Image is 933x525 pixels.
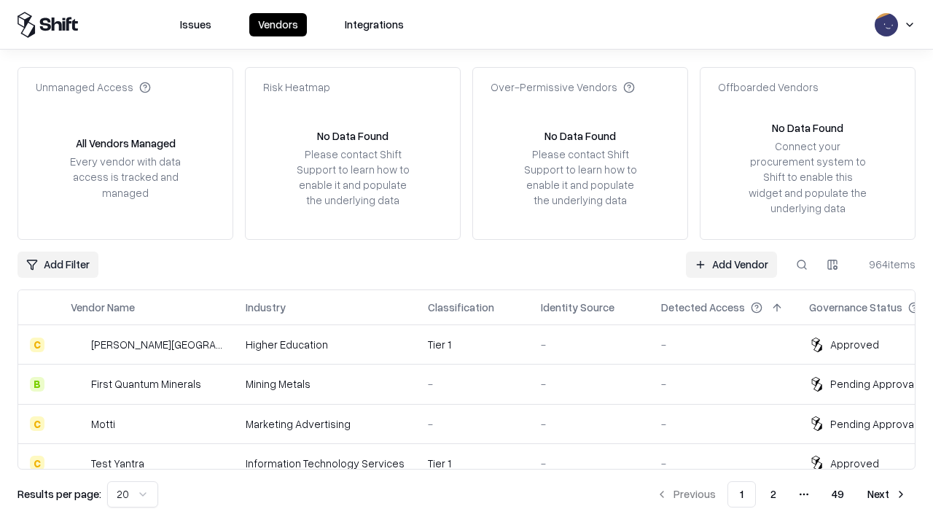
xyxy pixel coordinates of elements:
[661,456,786,471] div: -
[263,79,330,95] div: Risk Heatmap
[830,456,879,471] div: Approved
[30,377,44,392] div: B
[647,481,916,507] nav: pagination
[661,300,745,315] div: Detected Access
[249,13,307,36] button: Vendors
[246,300,286,315] div: Industry
[71,416,85,431] img: Motti
[292,147,413,209] div: Please contact Shift Support to learn how to enable it and populate the underlying data
[71,456,85,470] img: Test Yantra
[171,13,220,36] button: Issues
[541,416,638,432] div: -
[428,337,518,352] div: Tier 1
[718,79,819,95] div: Offboarded Vendors
[76,136,176,151] div: All Vendors Managed
[541,456,638,471] div: -
[830,376,916,392] div: Pending Approval
[520,147,641,209] div: Please contact Shift Support to learn how to enable it and populate the underlying data
[91,456,144,471] div: Test Yantra
[17,252,98,278] button: Add Filter
[428,416,518,432] div: -
[30,416,44,431] div: C
[336,13,413,36] button: Integrations
[857,257,916,272] div: 964 items
[661,337,786,352] div: -
[661,376,786,392] div: -
[544,128,616,144] div: No Data Found
[541,376,638,392] div: -
[246,416,405,432] div: Marketing Advertising
[65,154,186,200] div: Every vendor with data access is tracked and managed
[809,300,902,315] div: Governance Status
[428,376,518,392] div: -
[71,300,135,315] div: Vendor Name
[747,139,868,216] div: Connect your procurement system to Shift to enable this widget and populate the underlying data
[246,456,405,471] div: Information Technology Services
[91,376,201,392] div: First Quantum Minerals
[36,79,151,95] div: Unmanaged Access
[491,79,635,95] div: Over-Permissive Vendors
[772,120,843,136] div: No Data Found
[246,376,405,392] div: Mining Metals
[759,481,788,507] button: 2
[91,416,115,432] div: Motti
[71,377,85,392] img: First Quantum Minerals
[317,128,389,144] div: No Data Found
[541,300,614,315] div: Identity Source
[30,456,44,470] div: C
[71,338,85,352] img: Reichman University
[830,416,916,432] div: Pending Approval
[541,337,638,352] div: -
[91,337,222,352] div: [PERSON_NAME][GEOGRAPHIC_DATA]
[820,481,856,507] button: 49
[661,416,786,432] div: -
[830,337,879,352] div: Approved
[859,481,916,507] button: Next
[246,337,405,352] div: Higher Education
[17,486,101,502] p: Results per page:
[428,456,518,471] div: Tier 1
[727,481,756,507] button: 1
[686,252,777,278] a: Add Vendor
[428,300,494,315] div: Classification
[30,338,44,352] div: C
